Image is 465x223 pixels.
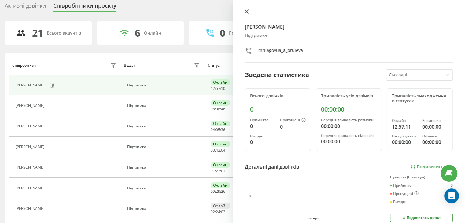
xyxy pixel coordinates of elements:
span: 29 [216,189,220,194]
div: Пропущені [280,118,306,123]
div: Прийнято [250,118,275,122]
div: Підтримка [127,207,201,211]
div: Всього акаунтів [47,31,81,36]
h4: [PERSON_NAME] [245,23,453,31]
div: Подивитись деталі [401,215,441,220]
div: Прийнято [390,183,411,188]
div: 0 [250,106,306,113]
span: 01 [221,168,225,174]
div: Співробітники проєкту [53,2,116,12]
div: [PERSON_NAME] [16,124,46,128]
div: Пропущені [390,191,419,196]
div: 0 [280,123,306,130]
span: 46 [221,106,225,112]
div: Детальні дані дзвінків [245,163,299,170]
div: [PERSON_NAME] [16,83,46,87]
div: : : [211,189,225,194]
div: [PERSON_NAME] [16,186,46,190]
text: 20 серп [307,217,319,220]
div: Всього дзвінків [250,93,306,99]
div: Онлайн [392,119,417,123]
span: 02 [221,209,225,214]
span: 57 [216,86,220,91]
div: Онлайн [211,162,230,168]
span: 01 [211,168,215,174]
div: Офлайн [422,134,448,138]
div: Підтримка [127,104,201,108]
div: : : [211,210,225,214]
div: Підтримка [127,186,201,190]
div: Онлайн [144,31,161,36]
span: 10 [221,86,225,91]
div: Підтримка [127,83,201,87]
div: Онлайн [211,100,230,106]
div: Тривалість усіх дзвінків [321,93,377,99]
div: Розмовляє [422,119,448,123]
div: 00:00:00 [321,138,377,145]
div: 0 [250,122,275,130]
span: 02 [211,209,215,214]
span: 36 [221,127,225,132]
div: : : [211,169,225,173]
div: mriiagovua_a_bruieva [258,47,303,56]
div: : : [211,148,225,152]
div: Статус [208,63,220,68]
div: 00:00:00 [392,138,417,146]
a: Подивитись звіт [411,164,453,170]
span: 03 [211,148,215,153]
span: 12 [211,86,215,91]
span: 22 [216,168,220,174]
div: : : [211,86,225,91]
span: 08 [216,106,220,112]
div: Вихідні [390,200,406,204]
div: Підтримка [127,145,201,149]
div: Онлайн [211,182,230,188]
div: Підтримка [245,33,453,38]
div: Розмовляють [229,31,259,36]
div: Open Intercom Messenger [444,188,459,203]
div: [PERSON_NAME] [16,145,46,149]
div: Сумарно (Сьогодні) [390,175,453,179]
span: 24 [216,209,220,214]
div: Середня тривалість відповіді [321,133,377,138]
div: Онлайн [211,141,230,147]
div: 12:57:11 [392,123,417,130]
div: 00:00:00 [422,123,448,130]
button: Подивитись деталі [390,214,453,222]
div: 0 [220,27,225,39]
div: : : [211,107,225,111]
div: [PERSON_NAME] [16,207,46,211]
span: 43 [216,148,220,153]
div: 00:00:00 [321,106,377,113]
div: Середня тривалість розмови [321,118,377,122]
div: Відділ [124,63,135,68]
div: 21 [32,27,43,39]
div: Активні дзвінки [5,2,46,12]
div: Вихідні [250,134,275,138]
div: Підтримка [127,124,201,128]
div: 00:00:00 [422,138,448,146]
span: 00 [211,189,215,194]
div: Співробітник [12,63,36,68]
div: 0 [451,183,453,188]
div: Підтримка [127,165,201,170]
div: Онлайн [211,121,230,126]
div: [PERSON_NAME] [16,104,46,108]
div: Зведена статистика [245,70,309,79]
span: 04 [211,127,215,132]
text: 0 [249,194,251,197]
div: Тривалість знаходження в статусах [392,93,448,104]
div: 0 [451,200,453,204]
div: 0 [250,138,275,146]
div: Офлайн [211,203,230,209]
span: 05 [216,127,220,132]
div: 00:00:00 [321,122,377,130]
span: 04 [221,148,225,153]
div: Онлайн [211,79,230,85]
div: : : [211,128,225,132]
div: Не турбувати [392,134,417,138]
span: 26 [221,189,225,194]
span: 06 [211,106,215,112]
div: 6 [135,27,140,39]
div: [PERSON_NAME] [16,165,46,170]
